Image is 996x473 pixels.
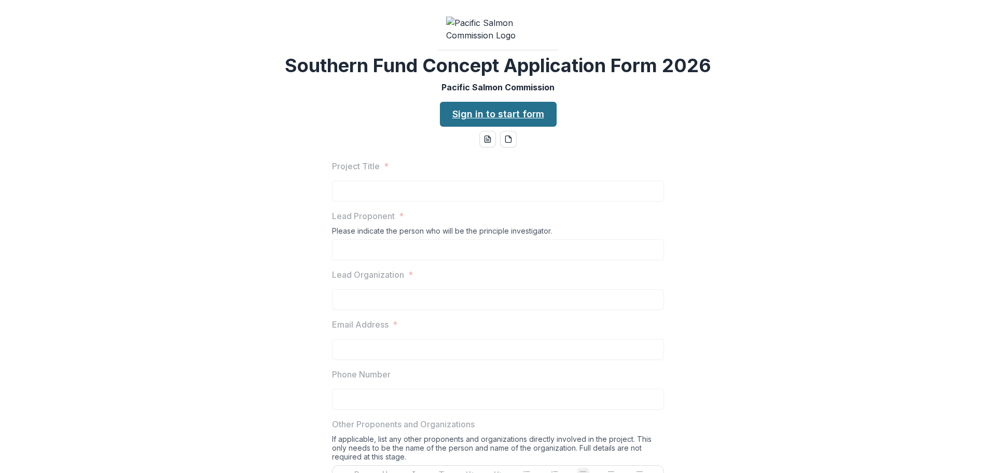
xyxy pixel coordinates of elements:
[441,81,555,93] p: Pacific Salmon Commission
[332,368,391,381] p: Phone Number
[332,435,664,465] div: If applicable, list any other proponents and organizations directly involved in the project. This...
[332,160,380,172] p: Project Title
[332,226,664,239] div: Please indicate the person who will be the principle investigator.
[440,102,557,127] a: Sign in to start form
[479,131,496,147] button: word-download
[500,131,517,147] button: pdf-download
[446,17,550,42] img: Pacific Salmon Commission Logo
[332,318,389,331] p: Email Address
[332,210,395,222] p: Lead Proponent
[332,418,475,430] p: Other Proponents and Organizations
[285,55,711,77] h2: Southern Fund Concept Application Form 2026
[332,268,404,281] p: Lead Organization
